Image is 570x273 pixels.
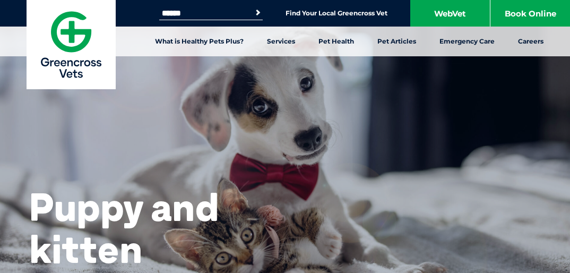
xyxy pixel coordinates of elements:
[143,27,255,56] a: What is Healthy Pets Plus?
[428,27,506,56] a: Emergency Care
[366,27,428,56] a: Pet Articles
[307,27,366,56] a: Pet Health
[286,9,387,18] a: Find Your Local Greencross Vet
[255,27,307,56] a: Services
[253,7,263,18] button: Search
[506,27,555,56] a: Careers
